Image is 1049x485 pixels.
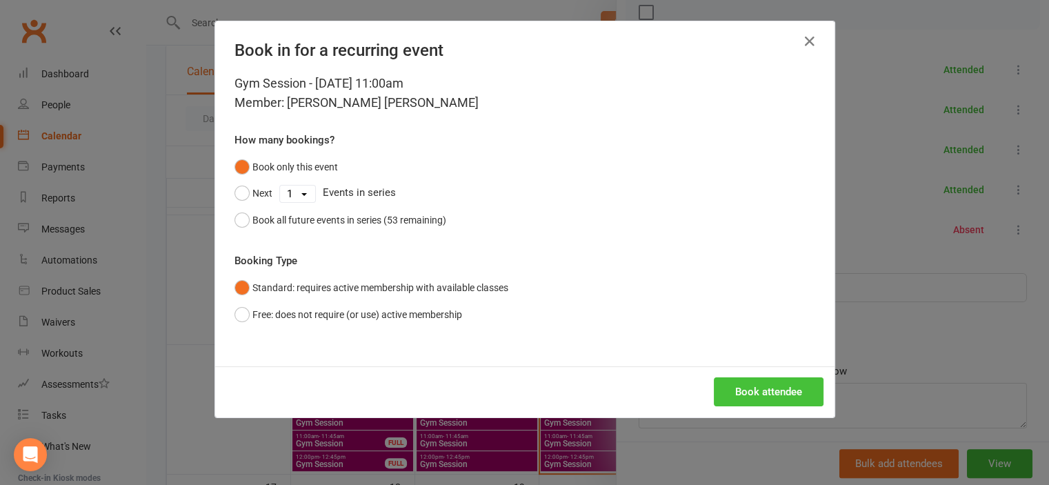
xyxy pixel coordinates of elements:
button: Book attendee [714,377,823,406]
div: Events in series [234,180,815,206]
h4: Book in for a recurring event [234,41,815,60]
div: Book all future events in series (53 remaining) [252,212,446,228]
button: Book only this event [234,154,338,180]
button: Next [234,180,272,206]
div: Gym Session - [DATE] 11:00am Member: [PERSON_NAME] [PERSON_NAME] [234,74,815,112]
label: How many bookings? [234,132,334,148]
button: Close [799,30,821,52]
button: Standard: requires active membership with available classes [234,275,508,301]
div: Open Intercom Messenger [14,438,47,471]
button: Free: does not require (or use) active membership [234,301,462,328]
button: Book all future events in series (53 remaining) [234,207,446,233]
label: Booking Type [234,253,297,269]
